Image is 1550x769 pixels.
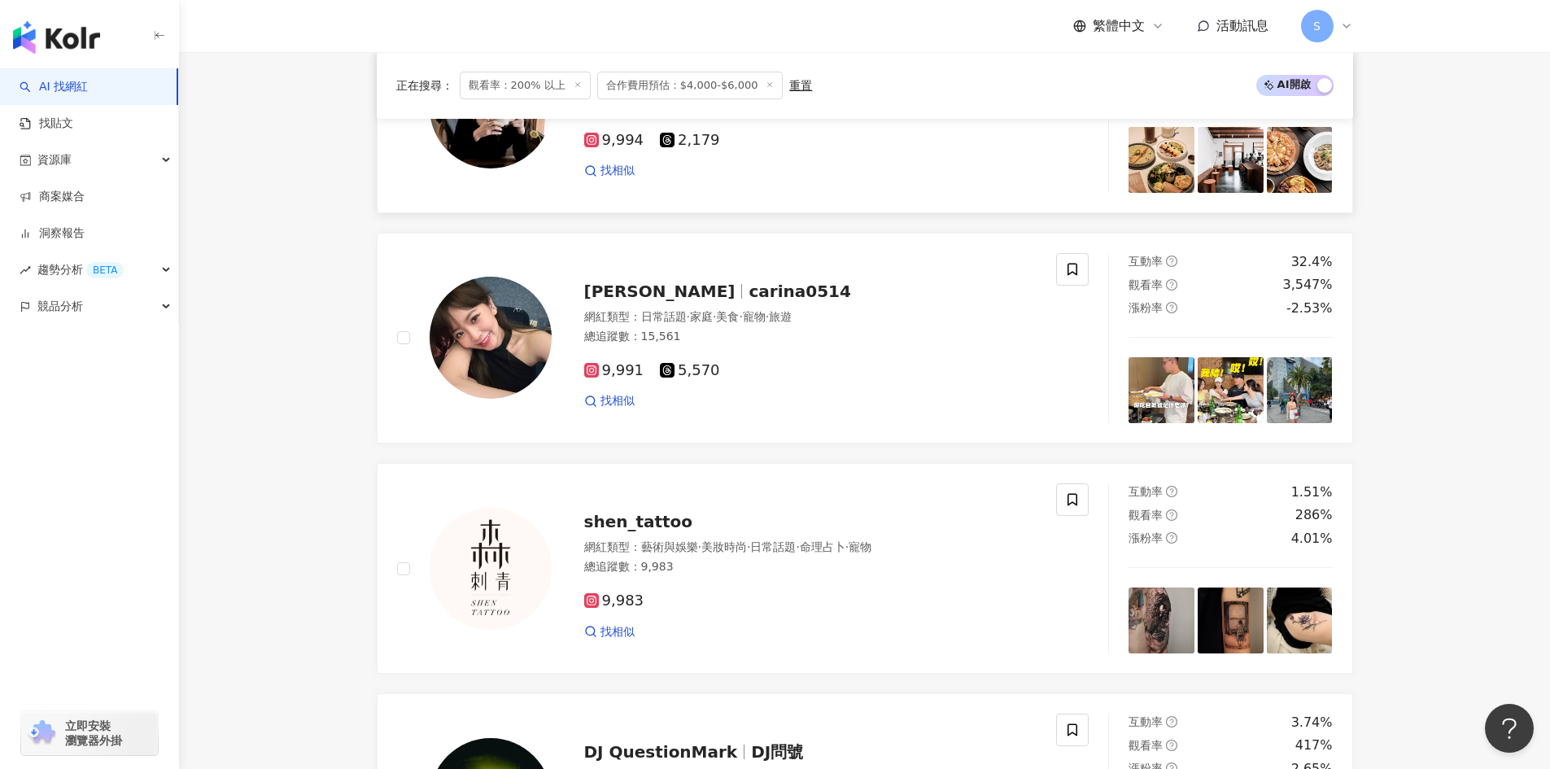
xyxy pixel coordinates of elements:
[800,540,845,553] span: 命理占卜
[584,742,738,762] span: DJ QuestionMark
[584,309,1037,326] div: 網紅類型 ：
[65,719,122,748] span: 立即安裝 瀏覽器外掛
[1129,588,1194,653] img: post-image
[750,540,796,553] span: 日常話題
[1129,278,1163,291] span: 觀看率
[1267,357,1333,423] img: post-image
[690,310,713,323] span: 家庭
[21,711,158,755] a: chrome extension立即安裝 瀏覽器外掛
[20,79,88,95] a: searchAI 找網紅
[584,282,736,301] span: [PERSON_NAME]
[584,559,1037,575] div: 總追蹤數 ： 9,983
[1093,17,1145,35] span: 繁體中文
[600,393,635,409] span: 找相似
[1291,530,1333,548] div: 4.01%
[743,310,766,323] span: 寵物
[641,540,698,553] span: 藝術與娛樂
[1166,509,1177,521] span: question-circle
[1198,357,1264,423] img: post-image
[641,310,687,323] span: 日常話題
[430,508,552,630] img: KOL Avatar
[584,132,644,149] span: 9,994
[1129,127,1194,193] img: post-image
[1286,299,1333,317] div: -2.53%
[701,540,747,553] span: 美妝時尚
[600,624,635,640] span: 找相似
[26,720,58,746] img: chrome extension
[1313,17,1321,35] span: S
[430,277,552,399] img: KOL Avatar
[1267,127,1333,193] img: post-image
[769,310,792,323] span: 旅遊
[1485,704,1534,753] iframe: Help Scout Beacon - Open
[789,79,812,92] div: 重置
[1129,715,1163,728] span: 互動率
[713,310,716,323] span: ·
[377,233,1353,443] a: KOL Avatar[PERSON_NAME]carina0514網紅類型：日常話題·家庭·美食·寵物·旅遊總追蹤數：15,5619,9915,570找相似互動率question-circle3...
[751,742,803,762] span: DJ問號
[1291,483,1333,501] div: 1.51%
[1198,127,1264,193] img: post-image
[1129,357,1194,423] img: post-image
[1166,486,1177,497] span: question-circle
[1129,301,1163,314] span: 漲粉率
[396,79,453,92] span: 正在搜尋 ：
[1166,256,1177,267] span: question-circle
[698,540,701,553] span: ·
[1166,279,1177,291] span: question-circle
[1291,714,1333,732] div: 3.74%
[1166,532,1177,544] span: question-circle
[13,21,100,54] img: logo
[660,132,720,149] span: 2,179
[749,282,850,301] span: carina0514
[20,264,31,276] span: rise
[37,142,72,178] span: 資源庫
[1282,276,1332,294] div: 3,547%
[20,116,73,132] a: 找貼文
[1129,255,1163,268] span: 互動率
[584,592,644,610] span: 9,983
[1291,253,1333,271] div: 32.4%
[597,72,784,99] span: 合作費用預估：$4,000-$6,000
[1129,739,1163,752] span: 觀看率
[37,251,124,288] span: 趨勢分析
[687,310,690,323] span: ·
[1129,485,1163,498] span: 互動率
[1295,736,1333,754] div: 417%
[584,329,1037,345] div: 總追蹤數 ： 15,561
[1267,588,1333,653] img: post-image
[660,362,720,379] span: 5,570
[1295,506,1333,524] div: 286%
[1166,302,1177,313] span: question-circle
[20,189,85,205] a: 商案媒合
[584,393,635,409] a: 找相似
[377,463,1353,674] a: KOL Avatarshen_tattoo網紅類型：藝術與娛樂·美妝時尚·日常話題·命理占卜·寵物總追蹤數：9,9839,983找相似互動率question-circle1.51%觀看率ques...
[796,540,799,553] span: ·
[1216,18,1268,33] span: 活動訊息
[584,624,635,640] a: 找相似
[86,262,124,278] div: BETA
[739,310,742,323] span: ·
[747,540,750,553] span: ·
[1166,716,1177,727] span: question-circle
[584,163,635,179] a: 找相似
[600,163,635,179] span: 找相似
[766,310,769,323] span: ·
[1129,509,1163,522] span: 觀看率
[584,512,693,531] span: shen_tattoo
[1166,740,1177,751] span: question-circle
[20,225,85,242] a: 洞察報告
[849,540,871,553] span: 寵物
[845,540,849,553] span: ·
[1198,588,1264,653] img: post-image
[460,72,591,99] span: 觀看率：200% 以上
[37,288,83,325] span: 競品分析
[584,540,1037,556] div: 網紅類型 ：
[584,362,644,379] span: 9,991
[1129,531,1163,544] span: 漲粉率
[716,310,739,323] span: 美食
